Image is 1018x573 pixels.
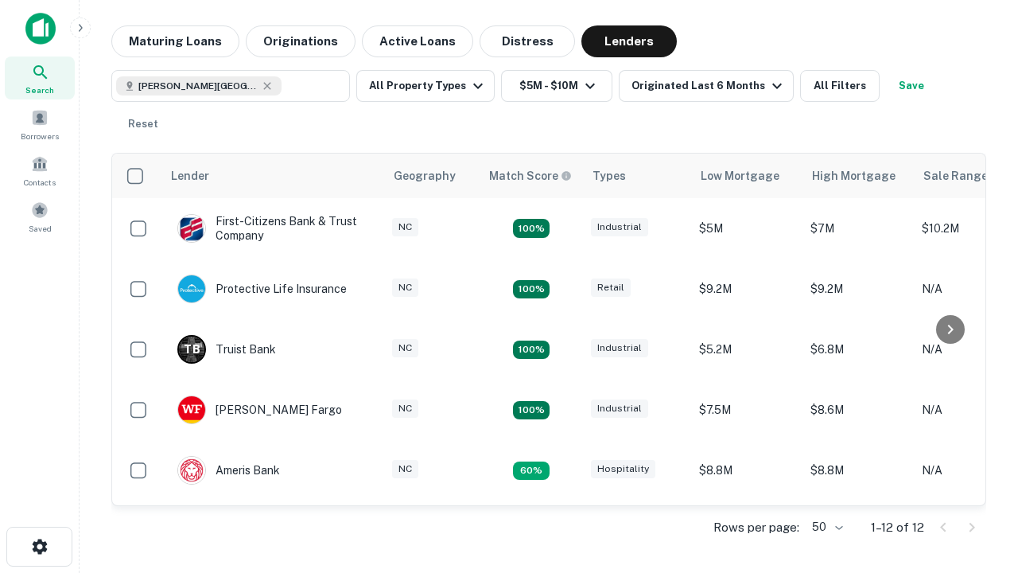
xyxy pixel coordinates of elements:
[177,275,347,303] div: Protective Life Insurance
[923,166,988,185] div: Sale Range
[591,339,648,357] div: Industrial
[177,396,342,424] div: [PERSON_NAME] Fargo
[178,275,205,302] img: picture
[802,259,914,319] td: $9.2M
[802,319,914,380] td: $6.8M
[802,440,914,501] td: $8.8M
[489,167,572,185] div: Capitalize uses an advanced AI algorithm to match your search with the best lender. The match sco...
[691,501,802,561] td: $9.2M
[513,219,550,238] div: Matching Properties: 2, hasApolloMatch: undefined
[631,76,787,95] div: Originated Last 6 Months
[513,401,550,420] div: Matching Properties: 2, hasApolloMatch: undefined
[591,279,631,297] div: Retail
[177,335,276,364] div: Truist Bank
[871,518,924,537] p: 1–12 of 12
[178,457,205,484] img: picture
[5,195,75,238] a: Saved
[24,176,56,189] span: Contacts
[691,154,802,198] th: Low Mortgage
[802,501,914,561] td: $9.2M
[938,395,1018,471] iframe: Chat Widget
[802,198,914,259] td: $7M
[111,25,239,57] button: Maturing Loans
[25,13,56,45] img: capitalize-icon.png
[691,440,802,501] td: $8.8M
[362,25,473,57] button: Active Loans
[5,149,75,192] a: Contacts
[184,341,200,358] p: T B
[691,319,802,380] td: $5.2M
[392,460,418,478] div: NC
[178,215,205,242] img: picture
[713,518,799,537] p: Rows per page:
[581,25,677,57] button: Lenders
[392,279,418,297] div: NC
[356,70,495,102] button: All Property Types
[802,380,914,440] td: $8.6M
[178,396,205,423] img: picture
[691,380,802,440] td: $7.5M
[392,339,418,357] div: NC
[29,222,52,235] span: Saved
[591,400,648,418] div: Industrial
[5,57,75,99] a: Search
[886,70,937,102] button: Save your search to get updates of matches that match your search criteria.
[619,70,794,102] button: Originated Last 6 Months
[246,25,356,57] button: Originations
[691,198,802,259] td: $5M
[177,456,280,485] div: Ameris Bank
[591,218,648,236] div: Industrial
[583,154,691,198] th: Types
[480,25,575,57] button: Distress
[591,460,655,478] div: Hospitality
[138,79,258,93] span: [PERSON_NAME][GEOGRAPHIC_DATA], [GEOGRAPHIC_DATA]
[501,70,612,102] button: $5M - $10M
[392,218,418,236] div: NC
[25,84,54,96] span: Search
[392,400,418,418] div: NC
[812,166,896,185] div: High Mortgage
[802,154,914,198] th: High Mortgage
[489,167,569,185] h6: Match Score
[5,103,75,146] a: Borrowers
[480,154,583,198] th: Capitalize uses an advanced AI algorithm to match your search with the best lender. The match sco...
[513,462,550,481] div: Matching Properties: 1, hasApolloMatch: undefined
[161,154,384,198] th: Lender
[171,166,209,185] div: Lender
[384,154,480,198] th: Geography
[118,108,169,140] button: Reset
[806,516,845,539] div: 50
[701,166,779,185] div: Low Mortgage
[394,166,456,185] div: Geography
[21,130,59,142] span: Borrowers
[593,166,626,185] div: Types
[691,259,802,319] td: $9.2M
[513,341,550,360] div: Matching Properties: 3, hasApolloMatch: undefined
[800,70,880,102] button: All Filters
[177,214,368,243] div: First-citizens Bank & Trust Company
[513,280,550,299] div: Matching Properties: 2, hasApolloMatch: undefined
